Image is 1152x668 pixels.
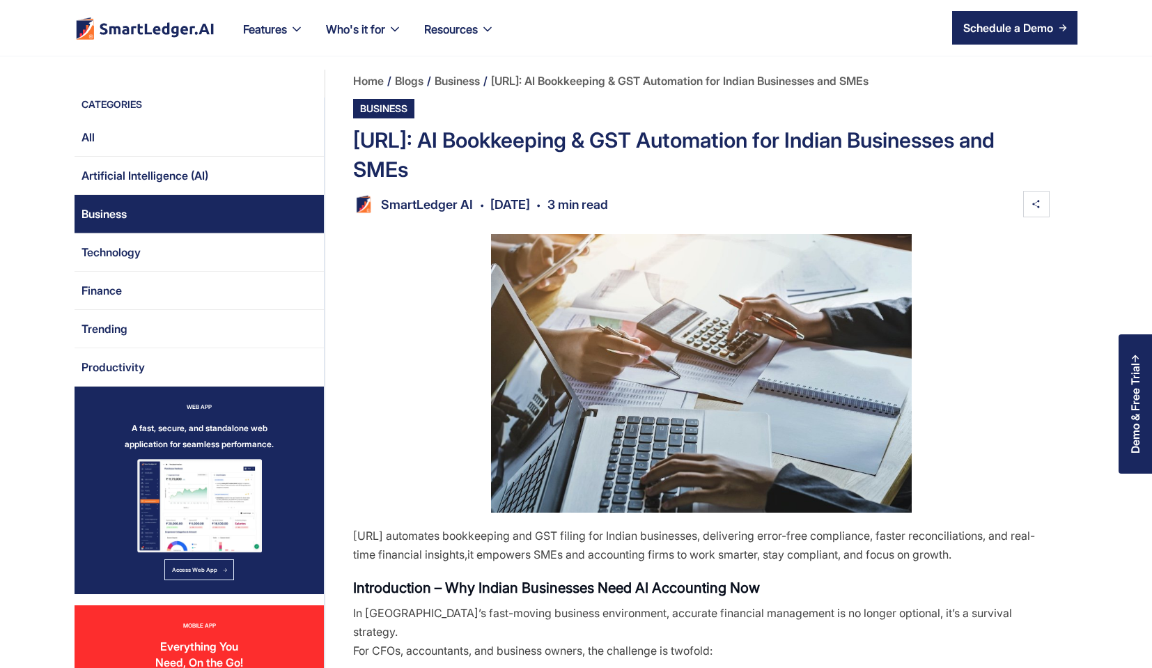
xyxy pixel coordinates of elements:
[137,459,262,552] img: Desktop banner
[353,527,1050,564] div: [URL] automates bookkeeping and GST filing for Indian businesses, delivering error-free complianc...
[413,20,506,56] div: Resources
[315,20,413,56] div: Who's it for
[480,191,484,217] div: .
[540,196,615,213] div: 3 min read
[81,241,141,263] div: Technology
[223,568,227,572] img: Arrow blue
[484,196,536,213] div: [DATE]
[952,11,1077,45] a: Schedule a Demo
[81,126,95,148] div: All
[164,559,234,580] a: Access Web App
[536,191,540,217] div: .
[81,318,127,340] div: Trending
[353,604,1050,660] p: In [GEOGRAPHIC_DATA]’s fast-moving business environment, accurate financial management is no long...
[353,99,604,118] a: Business
[75,195,324,233] a: Business
[75,310,324,348] a: Trending
[75,98,324,118] div: CATEGORIES
[424,20,478,39] div: Resources
[353,580,760,596] strong: Introduction – Why Indian Businesses Need AI Accounting Now
[75,157,324,195] a: Artificial Intelligence (AI)
[75,233,324,272] a: Technology
[243,20,287,39] div: Features
[374,196,480,213] div: SmartLedger AI
[353,70,384,92] a: Home
[75,118,324,157] a: All
[1059,24,1067,32] img: arrow right icon
[963,20,1053,36] div: Schedule a Demo
[125,420,274,452] div: A fast, secure, and standalone web application for seamless performance.
[187,401,212,413] div: WEB APP
[81,356,145,378] div: Productivity
[395,70,423,92] a: Blogs
[427,70,431,92] div: /
[491,70,869,92] a: [URL]: AI Bookkeeping & GST Automation for Indian Businesses and SMEs
[75,17,215,40] img: footer logo
[81,279,122,302] div: Finance
[387,70,391,92] div: /
[326,20,385,39] div: Who's it for
[172,564,217,575] div: Access Web App
[1023,191,1050,217] img: share
[75,17,215,40] a: home
[183,619,216,632] div: MOBILE APP
[232,20,315,56] div: Features
[483,70,488,92] div: /
[1129,363,1142,453] div: Demo & Free Trial
[75,272,324,310] a: Finance
[81,164,208,187] div: Artificial Intelligence (AI)
[353,125,1050,184] div: [URL]: AI Bookkeeping & GST Automation for Indian Businesses and SMEs
[75,348,324,387] a: Productivity
[81,203,127,225] div: Business
[353,99,414,118] div: Business
[435,70,480,92] a: Business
